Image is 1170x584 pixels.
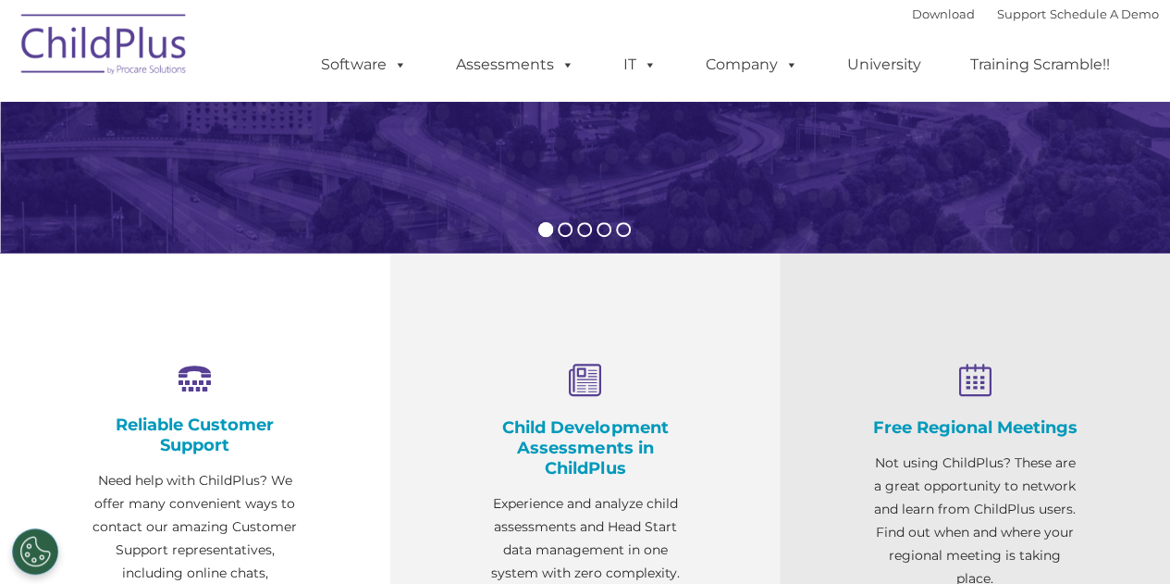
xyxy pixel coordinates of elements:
a: Training Scramble!! [952,46,1128,83]
a: IT [605,46,675,83]
a: University [829,46,940,83]
a: Download [912,6,975,21]
span: Last name [257,122,314,136]
button: Cookies Settings [12,528,58,575]
h4: Reliable Customer Support [92,415,298,455]
span: Phone number [257,198,336,212]
a: Company [687,46,817,83]
img: ChildPlus by Procare Solutions [12,1,197,93]
a: Assessments [437,46,593,83]
a: Support [997,6,1046,21]
a: Schedule A Demo [1050,6,1159,21]
a: Software [302,46,425,83]
h4: Free Regional Meetings [872,417,1078,438]
font: | [912,6,1159,21]
h4: Child Development Assessments in ChildPlus [483,417,688,478]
